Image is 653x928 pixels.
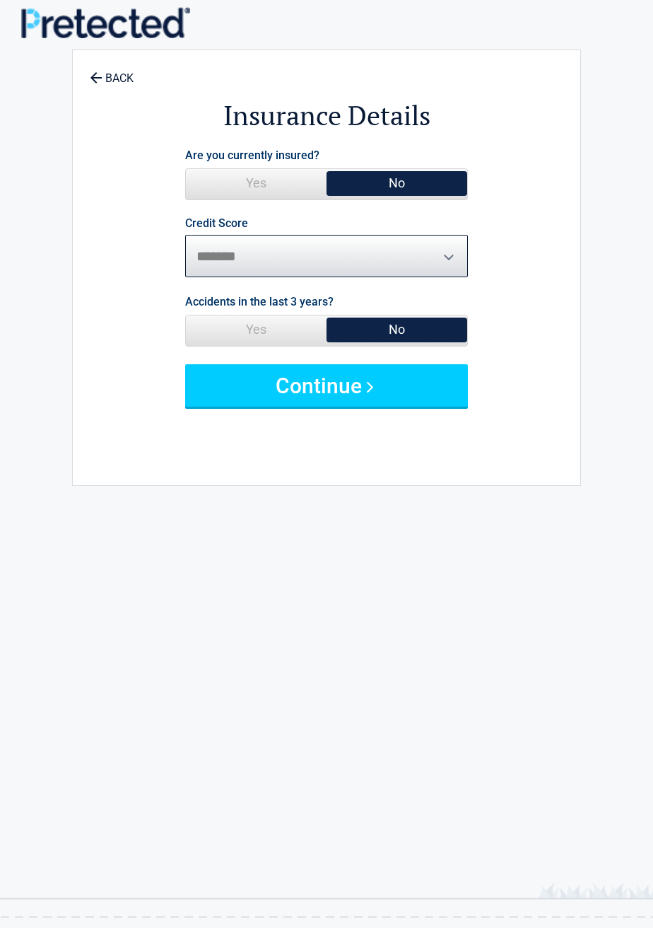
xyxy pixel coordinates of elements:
[186,169,326,197] span: Yes
[326,315,467,344] span: No
[185,218,248,229] label: Credit Score
[185,292,334,311] label: Accidents in the last 3 years?
[87,59,136,84] a: BACK
[185,146,319,165] label: Are you currently insured?
[80,98,573,134] h2: Insurance Details
[186,315,326,344] span: Yes
[185,364,468,407] button: Continue
[21,7,190,37] img: Main Logo
[326,169,467,197] span: No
